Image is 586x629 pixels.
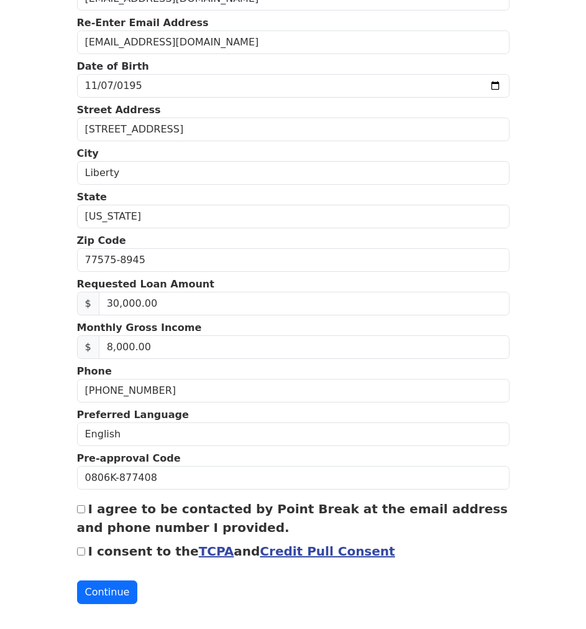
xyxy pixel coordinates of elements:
strong: Preferred Language [77,409,189,421]
input: Street Address [77,118,510,141]
label: I consent to the and [88,544,395,559]
input: Zip Code [77,248,510,272]
button: Continue [77,580,138,604]
strong: City [77,147,99,159]
strong: State [77,191,107,203]
a: Credit Pull Consent [260,544,395,559]
strong: Pre-approval Code [77,452,181,464]
input: Requested Loan Amount [99,292,510,315]
input: City [77,161,510,185]
span: $ [77,335,99,359]
input: 0.00 [99,335,510,359]
strong: Street Address [77,104,161,116]
strong: Requested Loan Amount [77,278,214,290]
strong: Zip Code [77,235,126,246]
p: Monthly Gross Income [77,320,510,335]
input: Re-Enter Email Address [77,30,510,54]
label: I agree to be contacted by Point Break at the email address and phone number I provided. [77,501,508,535]
strong: Date of Birth [77,60,149,72]
input: Pre-approval Code [77,466,510,490]
span: $ [77,292,99,315]
strong: Re-Enter Email Address [77,17,209,29]
input: Phone [77,379,510,403]
a: TCPA [199,544,234,559]
strong: Phone [77,365,112,377]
